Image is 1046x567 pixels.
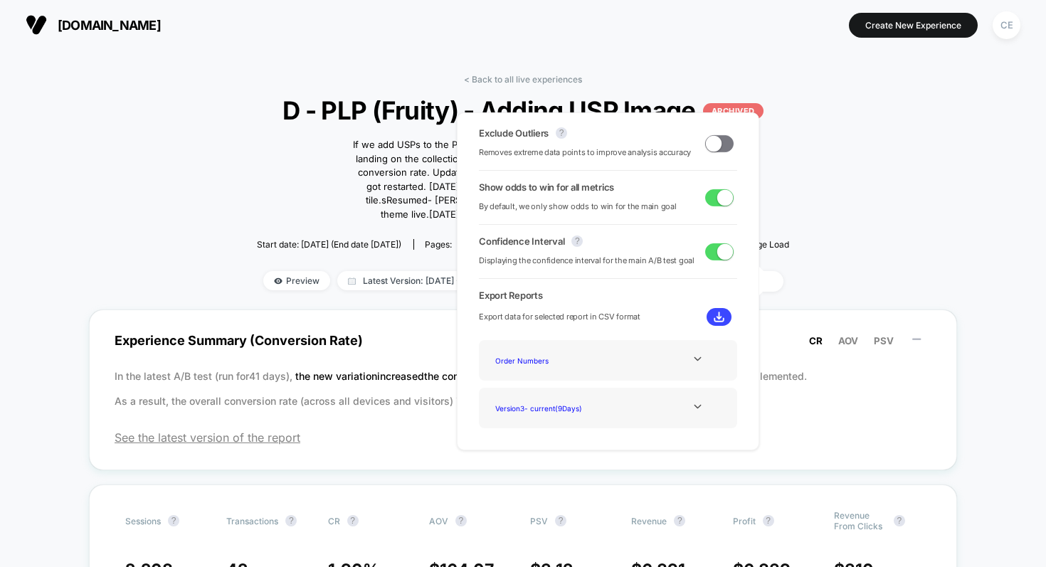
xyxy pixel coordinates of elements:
[479,290,737,301] span: Export Reports
[429,516,448,526] span: AOV
[125,516,161,526] span: Sessions
[168,515,179,526] button: ?
[479,310,640,324] span: Export data for selected report in CSV format
[479,200,677,213] span: By default, we only show odds to win for the main goal
[21,14,165,36] button: [DOMAIN_NAME]
[993,11,1020,39] div: CE
[267,95,779,125] span: D - PLP (Fruity) - Adding USP Image
[809,335,823,346] span: CR
[295,370,589,382] span: the new variation increased the conversion rate (CR) by 7.86 %
[464,74,582,85] a: < Back to all live experiences
[58,18,161,33] span: [DOMAIN_NAME]
[870,334,898,347] button: PSV
[479,235,564,247] span: Confidence Interval
[805,334,827,347] button: CR
[714,312,724,322] img: download
[733,516,756,526] span: Profit
[263,271,330,290] span: Preview
[479,254,694,267] span: Displaying the confidence interval for the main A/B test goal
[555,515,566,526] button: ?
[347,515,359,526] button: ?
[348,277,356,285] img: calendar
[115,364,931,413] p: In the latest A/B test (run for 41 days), before the experience was fully implemented. As a resul...
[894,515,905,526] button: ?
[490,351,603,370] div: Order Numbers
[115,430,931,445] span: See the latest version of the report
[763,515,774,526] button: ?
[257,239,401,250] span: Start date: [DATE] (End date [DATE])
[674,515,685,526] button: ?
[556,127,567,139] button: ?
[479,181,614,193] span: Show odds to win for all metrics
[838,335,858,346] span: AOV
[834,510,887,531] span: Revenue From Clicks
[479,146,691,159] span: Removes extreme data points to improve analysis accuracy
[479,127,549,139] span: Exclude Outliers
[285,515,297,526] button: ?
[26,14,47,36] img: Visually logo
[631,516,667,526] span: Revenue
[115,324,931,356] span: Experience Summary (Conversion Rate)
[988,11,1025,40] button: CE
[849,13,978,38] button: Create New Experience
[530,516,548,526] span: PSV
[328,516,340,526] span: CR
[455,515,467,526] button: ?
[425,239,482,250] div: Pages:
[337,271,515,290] span: Latest Version: [DATE] - [DATE]
[874,335,894,346] span: PSV
[226,516,278,526] span: Transactions
[834,334,862,347] button: AOV
[490,398,603,418] div: Version 3 - current ( 9 Days)
[571,235,583,247] button: ?
[352,138,673,221] span: If we add USPs to the PLP pages this will help to educate users who are landing on the collection...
